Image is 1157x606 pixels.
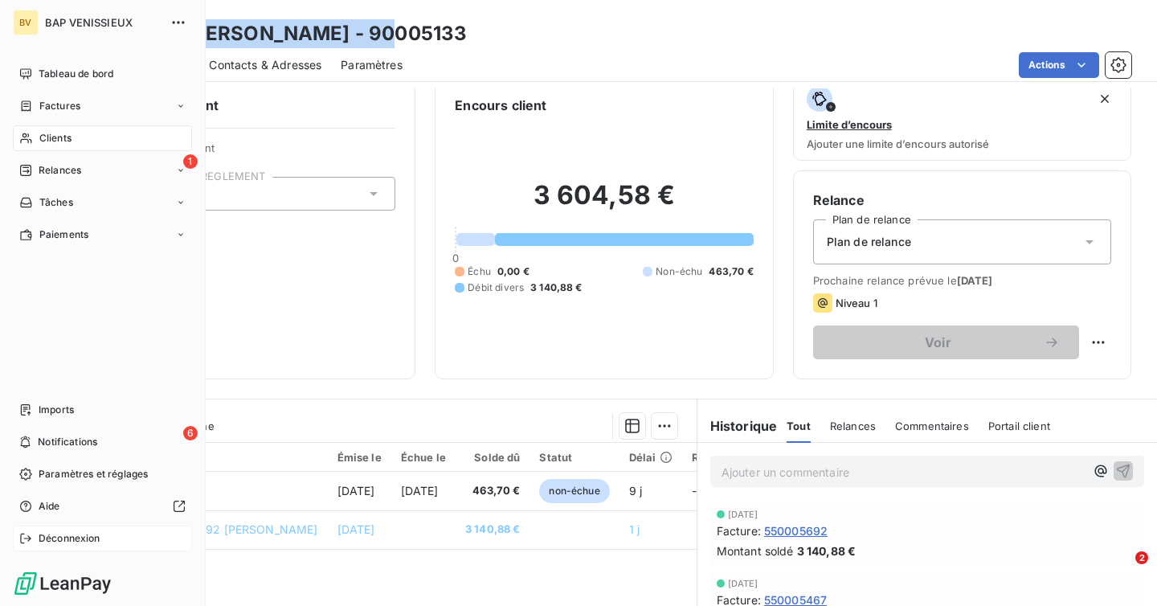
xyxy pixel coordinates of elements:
button: Voir [813,326,1079,359]
span: 9 j [629,484,642,497]
span: Ajouter une limite d’encours autorisé [807,137,989,150]
span: Voir [832,336,1044,349]
h6: Historique [697,416,778,436]
span: Imports [39,403,74,417]
span: 1 [183,154,198,169]
span: Tout [787,420,811,432]
span: Contacts & Adresses [209,57,321,73]
span: 1 j [629,522,640,536]
span: Échu [468,264,491,279]
span: 0 [452,252,459,264]
h6: Informations client [97,96,395,115]
span: [DATE] [728,579,758,588]
div: Échue le [401,451,446,464]
span: 3 140,88 € [530,280,583,295]
span: 6 [183,426,198,440]
div: Émise le [337,451,382,464]
div: Référence [111,450,318,465]
span: Tâches [39,195,73,210]
span: 3 140,88 € [797,543,857,559]
div: BV [13,10,39,35]
h6: Relance [813,190,1111,210]
span: Paiements [39,227,88,242]
span: Paramètres et réglages [39,467,148,481]
span: IMPAYE 550005692 [PERSON_NAME] [111,522,318,536]
button: Limite d’encoursAjouter une limite d’encours autorisé [793,76,1131,161]
span: Aide [39,499,60,514]
span: Notifications [38,435,97,449]
div: Retard [692,451,743,464]
img: Logo LeanPay [13,571,112,596]
span: Clients [39,131,72,145]
span: [DATE] [401,484,439,497]
div: Délai [629,451,673,464]
span: Niveau 1 [836,297,877,309]
h2: 3 604,58 € [455,179,753,227]
span: Facture : [717,522,761,539]
span: [DATE] [337,484,375,497]
span: Plan de relance [827,234,911,250]
span: Prochaine relance prévue le [813,274,1111,287]
span: 550005692 [764,522,828,539]
span: [DATE] [337,522,375,536]
span: Limite d’encours [807,118,892,131]
h6: Encours client [455,96,546,115]
span: Non-échu [656,264,702,279]
span: Relances [830,420,876,432]
span: Commentaires [895,420,969,432]
span: Portail client [988,420,1050,432]
div: Solde dû [465,451,521,464]
h3: DES [PERSON_NAME] - 90005133 [141,19,467,48]
span: Relances [39,163,81,178]
span: 3 140,88 € [465,522,521,538]
span: [DATE] [957,274,993,287]
span: Propriétés Client [129,141,395,164]
span: [DATE] [728,510,758,519]
span: Montant soldé [717,543,794,559]
span: -22 j [692,484,718,497]
div: Statut [539,451,609,464]
span: 0,00 € [497,264,529,279]
span: 463,70 € [709,264,753,279]
button: Actions [1019,52,1099,78]
iframe: Intercom live chat [1102,551,1141,590]
span: 2 [1135,551,1148,564]
span: Paramètres [341,57,403,73]
a: Aide [13,493,192,519]
span: BAP VENISSIEUX [45,16,161,29]
span: Tableau de bord [39,67,113,81]
span: Débit divers [468,280,524,295]
span: Déconnexion [39,531,100,546]
span: 463,70 € [465,483,521,499]
span: Factures [39,99,80,113]
span: non-échue [539,479,609,503]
